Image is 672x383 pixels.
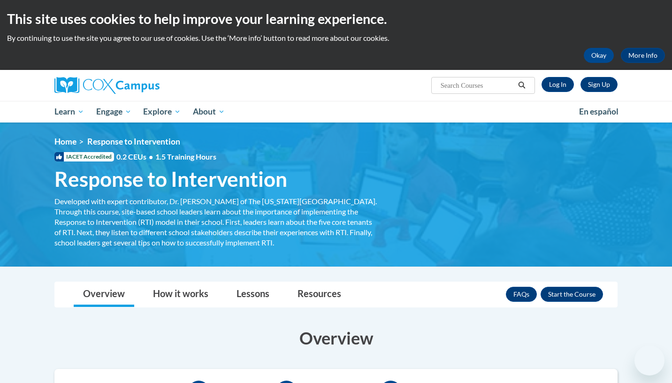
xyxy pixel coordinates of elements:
div: Developed with expert contributor, Dr. [PERSON_NAME] of The [US_STATE][GEOGRAPHIC_DATA]. Through ... [54,196,378,248]
span: Engage [96,106,131,117]
a: Learn [48,101,90,123]
a: Overview [74,282,134,307]
span: En español [579,107,619,116]
div: Main menu [40,101,632,123]
span: Learn [54,106,84,117]
span: 1.5 Training Hours [155,152,216,161]
h3: Overview [54,326,618,350]
a: How it works [144,282,218,307]
span: Response to Intervention [87,137,180,146]
a: FAQs [506,287,537,302]
button: Enroll [541,287,603,302]
span: • [149,152,153,161]
a: About [187,101,231,123]
a: Lessons [227,282,279,307]
a: En español [573,102,625,122]
a: Cox Campus [54,77,233,94]
button: Okay [584,48,614,63]
input: Search Courses [440,80,515,91]
img: Cox Campus [54,77,160,94]
button: Search [515,80,529,91]
h2: This site uses cookies to help improve your learning experience. [7,9,665,28]
p: By continuing to use the site you agree to our use of cookies. Use the ‘More info’ button to read... [7,33,665,43]
span: About [193,106,225,117]
a: Home [54,137,76,146]
a: Explore [137,101,187,123]
span: Explore [143,106,181,117]
span: IACET Accredited [54,152,114,161]
a: Resources [288,282,351,307]
span: Response to Intervention [54,167,287,191]
a: Log In [542,77,574,92]
a: Engage [90,101,137,123]
iframe: Button to launch messaging window [634,345,664,375]
a: Register [580,77,618,92]
span: 0.2 CEUs [116,152,216,162]
a: More Info [621,48,665,63]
